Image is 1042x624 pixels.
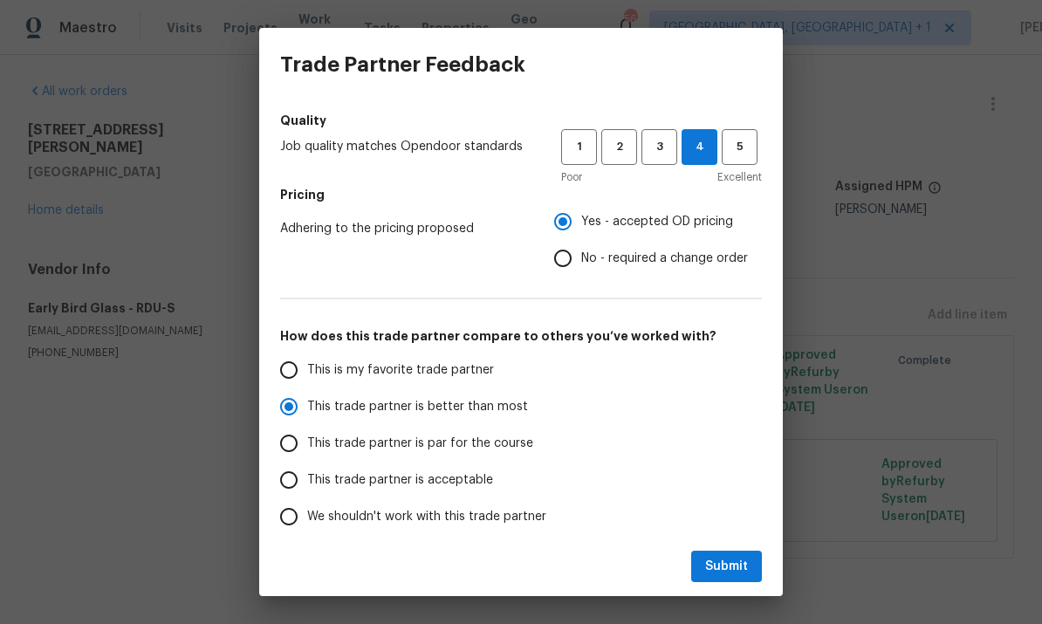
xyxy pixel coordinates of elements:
[280,220,526,237] span: Adhering to the pricing proposed
[307,471,493,490] span: This trade partner is acceptable
[581,250,748,268] span: No - required a change order
[561,129,597,165] button: 1
[307,435,533,453] span: This trade partner is par for the course
[307,508,546,526] span: We shouldn't work with this trade partner
[307,361,494,380] span: This is my favorite trade partner
[280,327,762,345] h5: How does this trade partner compare to others you’ve worked with?
[682,137,716,157] span: 4
[682,129,717,165] button: 4
[717,168,762,186] span: Excellent
[280,186,762,203] h5: Pricing
[722,129,758,165] button: 5
[603,137,635,157] span: 2
[280,352,762,535] div: How does this trade partner compare to others you’ve worked with?
[581,213,733,231] span: Yes - accepted OD pricing
[601,129,637,165] button: 2
[561,168,582,186] span: Poor
[563,137,595,157] span: 1
[643,137,675,157] span: 3
[723,137,756,157] span: 5
[705,556,748,578] span: Submit
[641,129,677,165] button: 3
[691,551,762,583] button: Submit
[280,138,533,155] span: Job quality matches Opendoor standards
[554,203,762,277] div: Pricing
[280,112,762,129] h5: Quality
[307,398,528,416] span: This trade partner is better than most
[280,52,525,77] h3: Trade Partner Feedback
